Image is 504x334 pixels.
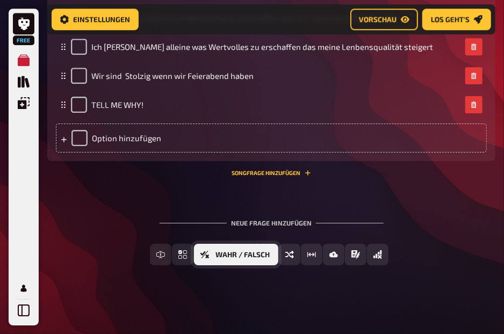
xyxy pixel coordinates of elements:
a: Meine Quizze [13,49,34,71]
button: Bild-Antwort [323,244,344,265]
div: Neue Frage hinzufügen [160,202,384,235]
div: Option hinzufügen [56,124,487,153]
span: Ich [PERSON_NAME] alleine was Wertvolles zu erschaffen das meine Lenbensqualität steigert [91,42,433,52]
button: Offline Frage [367,244,388,265]
button: Sortierfrage [279,244,300,265]
a: Einblendungen [13,92,34,114]
button: Einfachauswahl [172,244,193,265]
span: Los geht's [431,16,470,23]
span: Wahr / Falsch [215,251,270,259]
a: Quiz Sammlung [13,71,34,92]
button: Songfrage hinzufügen [232,170,311,176]
a: Los geht's [422,9,491,30]
button: Freitext Eingabe [150,244,171,265]
button: Wahr / Falsch [194,244,278,265]
a: Vorschau [350,9,418,30]
span: Vorschau [359,16,397,23]
button: Prosa (Langtext) [345,244,366,265]
span: Wir sind Stolzig wenn wir Feierabend haben [91,71,254,81]
span: Einstellungen [73,16,130,23]
a: Einstellungen [52,9,139,30]
span: TELL ME WHY! [91,100,143,110]
a: Mein Konto [13,278,34,299]
button: Schätzfrage [301,244,322,265]
span: Free [14,37,33,43]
